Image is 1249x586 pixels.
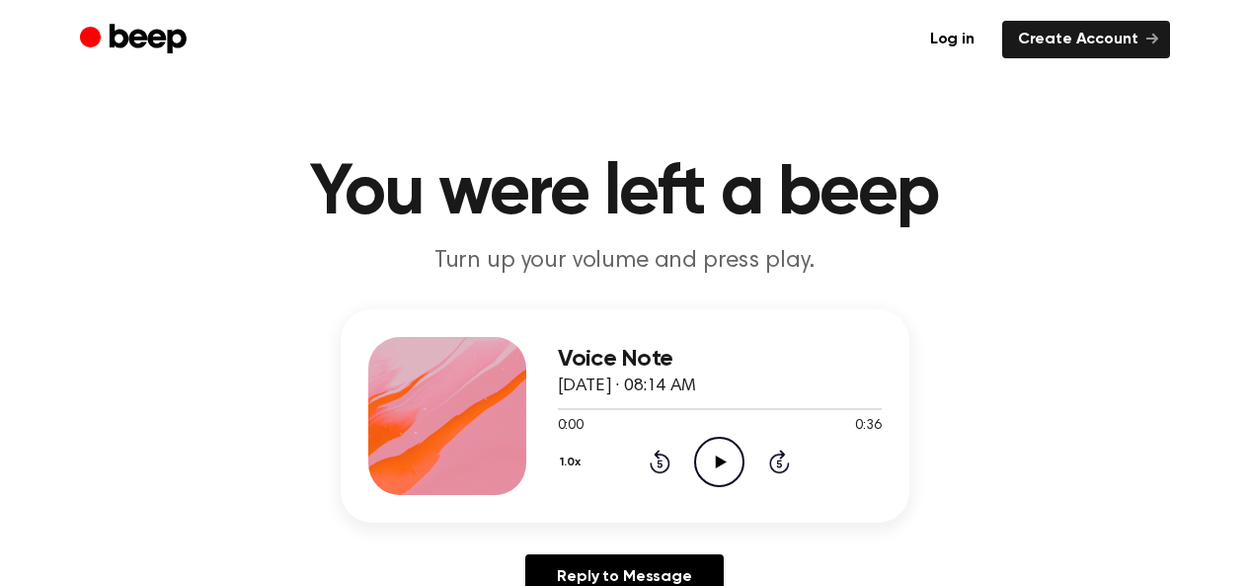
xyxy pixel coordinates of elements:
p: Turn up your volume and press play. [246,245,1004,278]
span: 0:00 [558,416,584,437]
h1: You were left a beep [119,158,1131,229]
a: Create Account [1002,21,1170,58]
span: [DATE] · 08:14 AM [558,377,696,395]
h3: Voice Note [558,346,882,373]
a: Log in [914,21,990,58]
button: 1.0x [558,446,588,479]
span: 0:36 [855,416,881,437]
a: Beep [80,21,192,59]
